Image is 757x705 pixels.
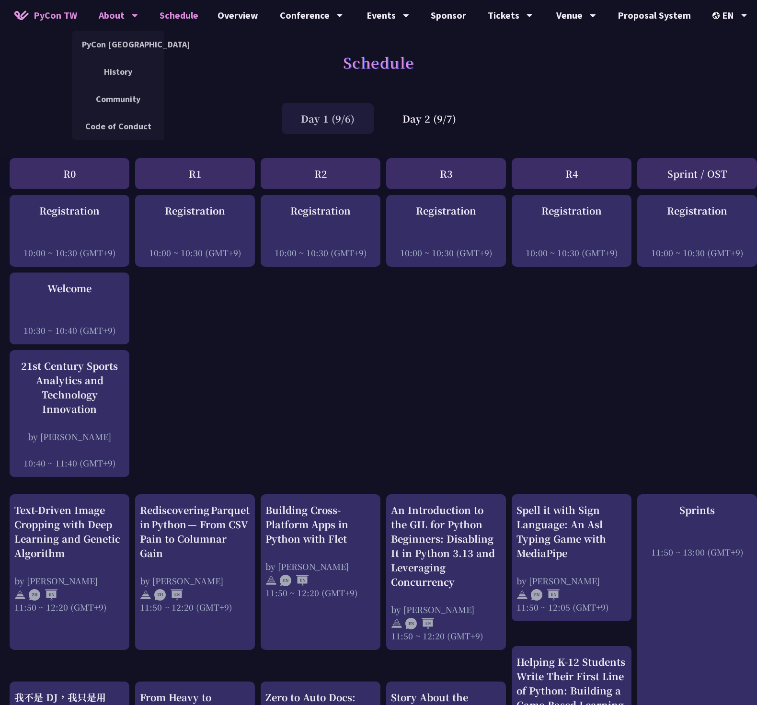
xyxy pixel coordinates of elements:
[391,603,501,615] div: by [PERSON_NAME]
[265,560,376,572] div: by [PERSON_NAME]
[516,503,627,560] div: Spell it with Sign Language: An Asl Typing Game with MediaPipe
[516,204,627,218] div: Registration
[516,247,627,259] div: 10:00 ~ 10:30 (GMT+9)
[343,48,414,77] h1: Schedule
[642,546,752,558] div: 11:50 ~ 13:00 (GMT+9)
[531,589,560,601] img: ENEN.5a408d1.svg
[14,247,125,259] div: 10:00 ~ 10:30 (GMT+9)
[154,589,183,601] img: ZHEN.371966e.svg
[140,575,250,587] div: by [PERSON_NAME]
[642,503,752,517] div: Sprints
[140,247,250,259] div: 10:00 ~ 10:30 (GMT+9)
[516,601,627,613] div: 11:50 ~ 12:05 (GMT+9)
[14,204,125,218] div: Registration
[405,618,434,629] img: ENEN.5a408d1.svg
[140,589,151,601] img: svg+xml;base64,PHN2ZyB4bWxucz0iaHR0cDovL3d3dy53My5vcmcvMjAwMC9zdmciIHdpZHRoPSIyNCIgaGVpZ2h0PSIyNC...
[642,247,752,259] div: 10:00 ~ 10:30 (GMT+9)
[140,601,250,613] div: 11:50 ~ 12:20 (GMT+9)
[5,3,87,27] a: PyCon TW
[14,281,125,296] div: Welcome
[14,457,125,469] div: 10:40 ~ 11:40 (GMT+9)
[14,575,125,587] div: by [PERSON_NAME]
[14,431,125,443] div: by [PERSON_NAME]
[280,575,309,586] img: ENEN.5a408d1.svg
[140,503,250,613] a: Rediscovering Parquet in Python — From CSV Pain to Columnar Gain by [PERSON_NAME] 11:50 ~ 12:20 (...
[642,204,752,218] div: Registration
[512,158,631,189] div: R4
[140,503,250,560] div: Rediscovering Parquet in Python — From CSV Pain to Columnar Gain
[10,158,129,189] div: R0
[516,575,627,587] div: by [PERSON_NAME]
[391,247,501,259] div: 10:00 ~ 10:30 (GMT+9)
[72,60,164,83] a: History
[391,503,501,589] div: An Introduction to the GIL for Python Beginners: Disabling It in Python 3.13 and Leveraging Concu...
[29,589,57,601] img: ZHEN.371966e.svg
[712,12,722,19] img: Locale Icon
[383,103,475,134] div: Day 2 (9/7)
[14,503,125,613] a: Text-Driven Image Cropping with Deep Learning and Genetic Algorithm by [PERSON_NAME] 11:50 ~ 12:2...
[265,503,376,599] a: Building Cross-Platform Apps in Python with Flet by [PERSON_NAME] 11:50 ~ 12:20 (GMT+9)
[516,503,627,613] a: Spell it with Sign Language: An Asl Typing Game with MediaPipe by [PERSON_NAME] 11:50 ~ 12:05 (GM...
[637,158,757,189] div: Sprint / OST
[265,575,277,586] img: svg+xml;base64,PHN2ZyB4bWxucz0iaHR0cDovL3d3dy53My5vcmcvMjAwMC9zdmciIHdpZHRoPSIyNCIgaGVpZ2h0PSIyNC...
[34,8,77,23] span: PyCon TW
[14,503,125,560] div: Text-Driven Image Cropping with Deep Learning and Genetic Algorithm
[14,359,125,469] a: 21st Century Sports Analytics and Technology Innovation by [PERSON_NAME] 10:40 ~ 11:40 (GMT+9)
[386,158,506,189] div: R3
[265,503,376,546] div: Building Cross-Platform Apps in Python with Flet
[391,204,501,218] div: Registration
[391,630,501,642] div: 11:50 ~ 12:20 (GMT+9)
[14,11,29,20] img: Home icon of PyCon TW 2025
[261,158,380,189] div: R2
[140,204,250,218] div: Registration
[391,618,402,629] img: svg+xml;base64,PHN2ZyB4bWxucz0iaHR0cDovL3d3dy53My5vcmcvMjAwMC9zdmciIHdpZHRoPSIyNCIgaGVpZ2h0PSIyNC...
[391,503,501,642] a: An Introduction to the GIL for Python Beginners: Disabling It in Python 3.13 and Leveraging Concu...
[72,33,164,56] a: PyCon [GEOGRAPHIC_DATA]
[135,158,255,189] div: R1
[265,587,376,599] div: 11:50 ~ 12:20 (GMT+9)
[14,589,26,601] img: svg+xml;base64,PHN2ZyB4bWxucz0iaHR0cDovL3d3dy53My5vcmcvMjAwMC9zdmciIHdpZHRoPSIyNCIgaGVpZ2h0PSIyNC...
[72,115,164,137] a: Code of Conduct
[265,204,376,218] div: Registration
[516,589,528,601] img: svg+xml;base64,PHN2ZyB4bWxucz0iaHR0cDovL3d3dy53My5vcmcvMjAwMC9zdmciIHdpZHRoPSIyNCIgaGVpZ2h0PSIyNC...
[282,103,374,134] div: Day 1 (9/6)
[14,359,125,416] div: 21st Century Sports Analytics and Technology Innovation
[265,247,376,259] div: 10:00 ~ 10:30 (GMT+9)
[14,601,125,613] div: 11:50 ~ 12:20 (GMT+9)
[14,324,125,336] div: 10:30 ~ 10:40 (GMT+9)
[72,88,164,110] a: Community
